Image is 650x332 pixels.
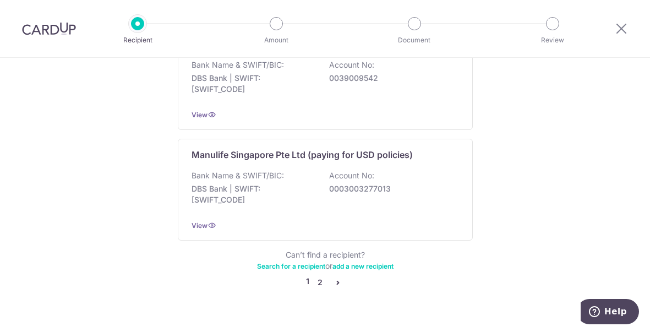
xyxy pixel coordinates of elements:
[192,59,284,70] p: Bank Name & SWIFT/BIC:
[512,35,593,46] p: Review
[178,249,473,271] div: Can’t find a recipient? or
[192,73,315,95] p: DBS Bank | SWIFT: [SWIFT_CODE]
[257,262,325,270] a: Search for a recipient
[332,262,394,270] a: add a new recipient
[192,111,207,119] a: View
[581,299,639,326] iframe: Opens a widget where you can find more information
[236,35,317,46] p: Amount
[329,73,452,84] p: 0039009542
[192,183,315,205] p: DBS Bank | SWIFT: [SWIFT_CODE]
[192,221,207,230] a: View
[329,59,374,70] p: Account No:
[192,148,413,161] p: Manulife Singapore Pte Ltd (paying for USD policies)
[178,276,473,289] nav: pager
[329,170,374,181] p: Account No:
[192,170,284,181] p: Bank Name & SWIFT/BIC:
[22,22,76,35] img: CardUp
[314,276,327,289] a: 2
[97,35,178,46] p: Recipient
[374,35,455,46] p: Document
[306,276,309,289] li: 1
[329,183,452,194] p: 0003003277013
